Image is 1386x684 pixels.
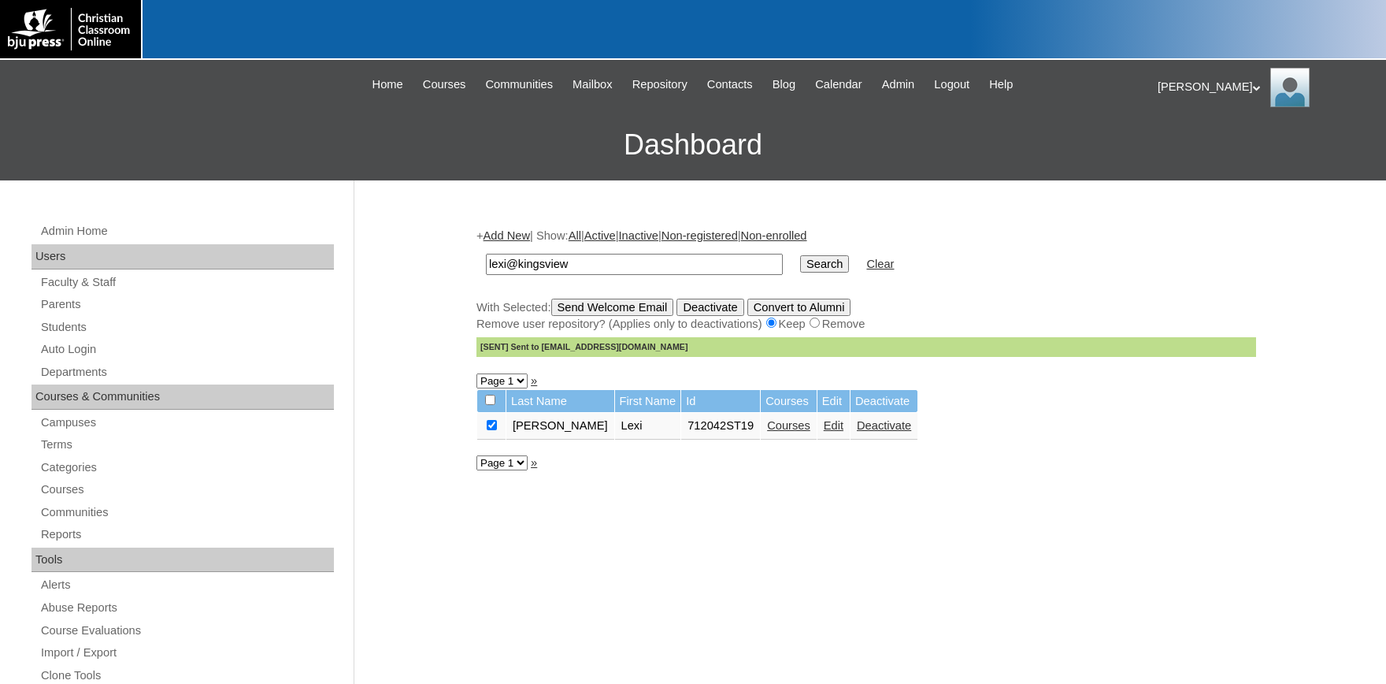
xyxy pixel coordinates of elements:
a: Courses [767,419,810,432]
a: Abuse Reports [39,598,334,618]
input: Send Welcome Email [551,299,674,316]
div: Courses & Communities [31,385,334,410]
input: Search [800,255,849,273]
td: Edit [817,390,850,413]
a: Deactivate [857,419,911,432]
img: logo-white.png [8,8,133,50]
span: Help [989,76,1013,94]
a: Departments [39,362,334,382]
a: Reports [39,525,334,545]
a: Non-enrolled [741,229,807,242]
span: Home [372,76,403,94]
input: Deactivate [676,299,743,316]
a: Add New [484,229,530,242]
a: Terms [39,435,334,455]
a: Inactive [619,229,659,242]
a: Communities [477,76,561,94]
h3: Dashboard [8,110,1378,180]
span: Contacts [707,76,753,94]
input: Search [486,254,783,275]
span: Communities [485,76,553,94]
td: [PERSON_NAME] [506,413,614,440]
a: Repository [624,76,695,94]
a: Active [584,229,616,242]
a: Contacts [699,76,761,94]
a: » [531,456,537,469]
span: Repository [632,76,687,94]
span: Mailbox [573,76,613,94]
a: Communities [39,503,334,522]
a: Course Evaluations [39,621,334,641]
div: Remove user repository? (Applies only to deactivations) Keep Remove [476,316,1256,333]
a: All [569,229,581,242]
a: Parents [39,295,334,314]
span: Logout [934,76,969,94]
a: Blog [765,76,803,94]
div: + | Show: | | | | [476,228,1256,357]
span: Blog [773,76,795,94]
span: Courses [423,76,466,94]
a: Courses [39,480,334,500]
img: Karen Lawton [1270,68,1310,107]
a: Mailbox [565,76,621,94]
div: With Selected: [476,299,1256,357]
td: 712042ST19 [681,413,760,440]
a: Alerts [39,575,334,595]
td: Courses [761,390,817,413]
a: Faculty & Staff [39,273,334,292]
a: Calendar [807,76,869,94]
span: Admin [882,76,915,94]
a: Campuses [39,413,334,433]
input: Convert to Alumni [747,299,851,316]
a: Courses [415,76,474,94]
td: Lexi [615,413,681,440]
a: Auto Login [39,340,334,359]
a: Admin [874,76,923,94]
span: Calendar [815,76,862,94]
a: Edit [824,419,843,432]
a: Home [365,76,411,94]
a: Import / Export [39,643,334,663]
a: Clear [866,258,894,270]
a: Non-registered [661,229,738,242]
a: Categories [39,458,334,478]
td: Last Name [506,390,614,413]
td: Id [681,390,760,413]
a: Logout [926,76,977,94]
a: Help [981,76,1021,94]
a: Students [39,318,334,337]
td: First Name [615,390,681,413]
div: [SENT] Sent to [EMAIL_ADDRESS][DOMAIN_NAME] [476,337,1256,357]
div: Tools [31,548,334,573]
td: Deactivate [850,390,917,413]
div: [PERSON_NAME] [1158,68,1370,107]
a: Admin Home [39,221,334,241]
a: » [531,374,537,387]
div: Users [31,244,334,270]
